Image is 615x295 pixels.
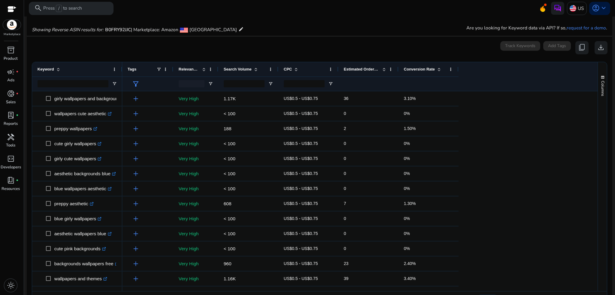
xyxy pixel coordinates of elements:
[54,212,101,225] p: blue girly wallpapers
[284,111,318,116] span: US$0.5 - US$0.75
[132,275,140,283] span: add
[179,122,213,135] p: Very High
[284,231,318,236] span: US$0.5 - US$0.75
[132,140,140,148] span: add
[224,186,235,191] span: < 100
[344,186,346,191] span: 0
[224,111,235,116] span: < 100
[404,111,410,116] span: 0%
[344,141,346,146] span: 0
[597,44,605,51] span: download
[344,111,346,116] span: 0
[132,80,140,88] span: filter_alt
[179,227,213,240] p: Very High
[132,260,140,268] span: add
[404,156,410,161] span: 0%
[224,231,235,236] span: < 100
[56,5,62,12] span: /
[6,99,16,105] p: Sales
[7,68,15,76] span: campaign
[132,110,140,118] span: add
[4,56,18,62] p: Product
[284,276,318,281] span: US$0.5 - US$0.75
[600,81,605,96] span: Columns
[578,3,584,14] p: US
[404,171,410,176] span: 0%
[284,171,318,176] span: US$0.5 - US$0.75
[404,246,410,251] span: 0%
[284,261,318,266] span: US$0.5 - US$0.75
[284,96,318,101] span: US$0.5 - US$0.75
[344,156,346,161] span: 0
[284,141,318,146] span: US$0.5 - US$0.75
[2,186,20,192] p: Resources
[224,156,235,161] span: < 100
[592,4,600,12] span: account_circle
[284,201,318,206] span: US$0.5 - US$0.75
[54,182,112,195] p: blue wallpapers aesthetic
[16,71,19,73] span: fiber_manual_record
[224,261,232,266] span: 960
[16,179,19,182] span: fiber_manual_record
[54,122,97,135] p: preppy wallpapers
[344,276,349,281] span: 39
[32,26,104,33] i: Showing Reverse ASIN results for:
[224,96,236,101] span: 1.17K
[404,231,410,236] span: 0%
[284,186,318,191] span: US$0.5 - US$0.75
[404,186,410,191] span: 0%
[600,4,607,12] span: keyboard_arrow_down
[7,46,15,54] span: inventory_2
[132,245,140,253] span: add
[224,246,235,251] span: < 100
[54,257,119,270] p: backgrounds wallpapers free
[7,111,15,119] span: lab_profile
[268,81,273,86] button: Open Filter Menu
[7,90,15,98] span: donut_small
[344,201,346,206] span: 7
[284,156,318,161] span: US$0.5 - US$0.75
[224,216,235,221] span: < 100
[224,171,235,176] span: < 100
[595,41,608,54] button: download
[284,216,318,221] span: US$0.5 - US$0.75
[404,141,410,146] span: 0%
[7,155,15,163] span: code_blocks
[404,261,416,266] span: 2.40%
[208,81,213,86] button: Open Filter Menu
[284,80,325,87] input: CPC Filter Input
[34,4,42,12] span: search
[179,212,213,225] p: Very High
[344,171,346,176] span: 0
[38,67,54,71] span: Keyword
[404,126,416,131] span: 1.50%
[3,20,21,30] img: amazon.svg
[179,152,213,165] p: Very High
[224,126,232,131] span: 188
[179,242,213,255] p: Very High
[344,126,346,131] span: 2
[132,155,140,163] span: add
[179,107,213,120] p: Very High
[54,227,112,240] p: aesthetic wallpapers blue
[38,80,108,87] input: Keyword Filter Input
[132,200,140,208] span: add
[284,126,318,131] span: US$0.5 - US$0.75
[128,67,136,71] span: Tags
[7,176,15,184] span: book_4
[54,92,128,105] p: girly wallpapers and backgrounds
[7,133,15,141] span: handyman
[224,141,235,146] span: < 100
[224,80,265,87] input: Search Volume Filter Input
[7,77,14,83] p: Ads
[179,197,213,210] p: Very High
[344,246,346,251] span: 0
[132,185,140,193] span: add
[112,81,117,86] button: Open Filter Menu
[1,164,21,170] p: Developers
[16,92,19,95] span: fiber_manual_record
[179,272,213,285] p: Very High
[54,242,106,255] p: cute pink backgrounds
[189,26,237,33] span: [GEOGRAPHIC_DATA]
[54,197,94,210] p: preppy aesthetic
